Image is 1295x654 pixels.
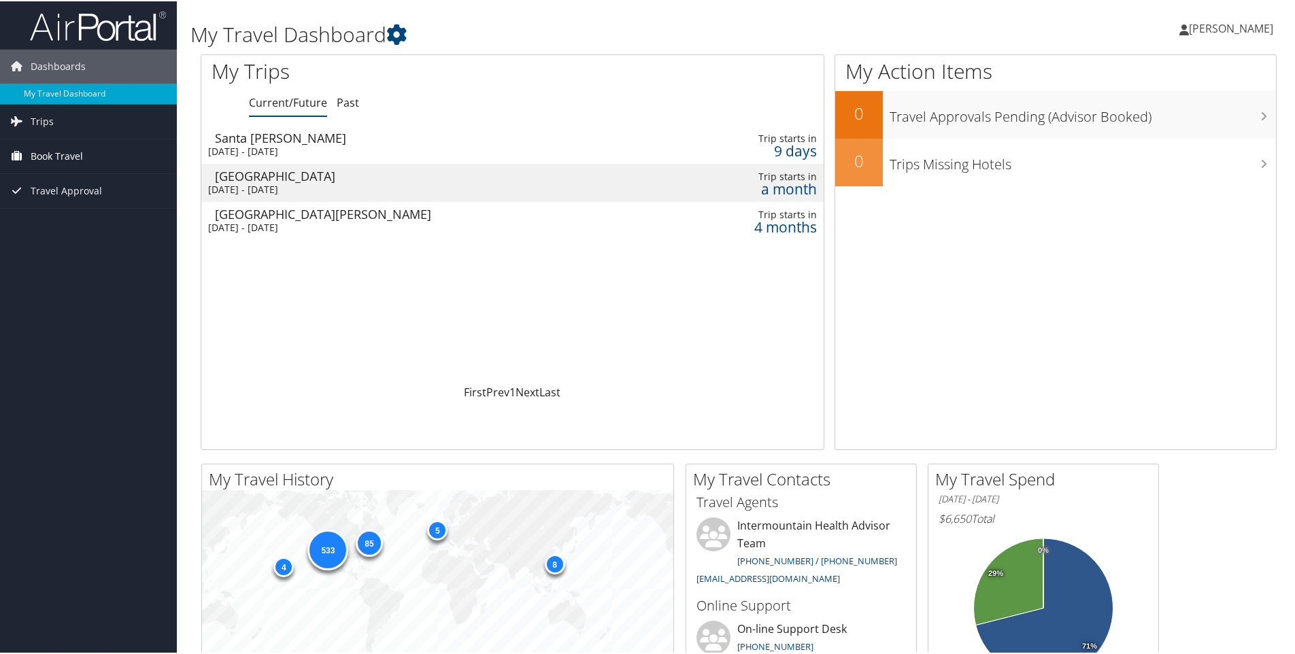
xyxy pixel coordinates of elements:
[654,143,817,156] div: 9 days
[516,383,539,398] a: Next
[190,19,922,48] h1: My Travel Dashboard
[696,571,840,583] a: [EMAIL_ADDRESS][DOMAIN_NAME]
[737,553,897,566] a: [PHONE_NUMBER] / [PHONE_NUMBER]
[835,148,883,171] h2: 0
[690,516,913,589] li: Intermountain Health Advisor Team
[464,383,486,398] a: First
[215,169,573,181] div: [GEOGRAPHIC_DATA]
[890,99,1276,125] h3: Travel Approvals Pending (Advisor Booked)
[1038,545,1049,553] tspan: 0%
[654,169,817,182] div: Trip starts in
[654,207,817,220] div: Trip starts in
[654,220,817,232] div: 4 months
[356,528,383,555] div: 85
[1179,7,1287,48] a: [PERSON_NAME]
[509,383,516,398] a: 1
[31,173,102,207] span: Travel Approval
[486,383,509,398] a: Prev
[935,466,1158,489] h2: My Travel Spend
[31,103,54,137] span: Trips
[835,56,1276,84] h1: My Action Items
[212,56,554,84] h1: My Trips
[208,182,567,194] div: [DATE] - [DATE]
[249,94,327,109] a: Current/Future
[1082,641,1097,649] tspan: 71%
[835,101,883,124] h2: 0
[890,147,1276,173] h3: Trips Missing Hotels
[835,137,1276,185] a: 0Trips Missing Hotels
[208,144,567,156] div: [DATE] - [DATE]
[215,207,573,219] div: [GEOGRAPHIC_DATA][PERSON_NAME]
[988,568,1003,576] tspan: 29%
[215,131,573,143] div: Santa [PERSON_NAME]
[30,9,166,41] img: airportal-logo.png
[654,131,817,143] div: Trip starts in
[939,510,1148,525] h6: Total
[939,510,971,525] span: $6,650
[696,595,906,614] h3: Online Support
[1189,20,1273,35] span: [PERSON_NAME]
[654,182,817,194] div: a month
[427,519,448,539] div: 5
[209,466,673,489] h2: My Travel History
[208,220,567,233] div: [DATE] - [DATE]
[31,138,83,172] span: Book Travel
[539,383,560,398] a: Last
[693,466,916,489] h2: My Travel Contacts
[337,94,359,109] a: Past
[307,528,348,569] div: 533
[31,48,86,82] span: Dashboards
[835,90,1276,137] a: 0Travel Approvals Pending (Advisor Booked)
[273,555,294,576] div: 4
[696,492,906,511] h3: Travel Agents
[737,639,813,651] a: [PHONE_NUMBER]
[939,492,1148,504] h6: [DATE] - [DATE]
[544,553,565,573] div: 8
